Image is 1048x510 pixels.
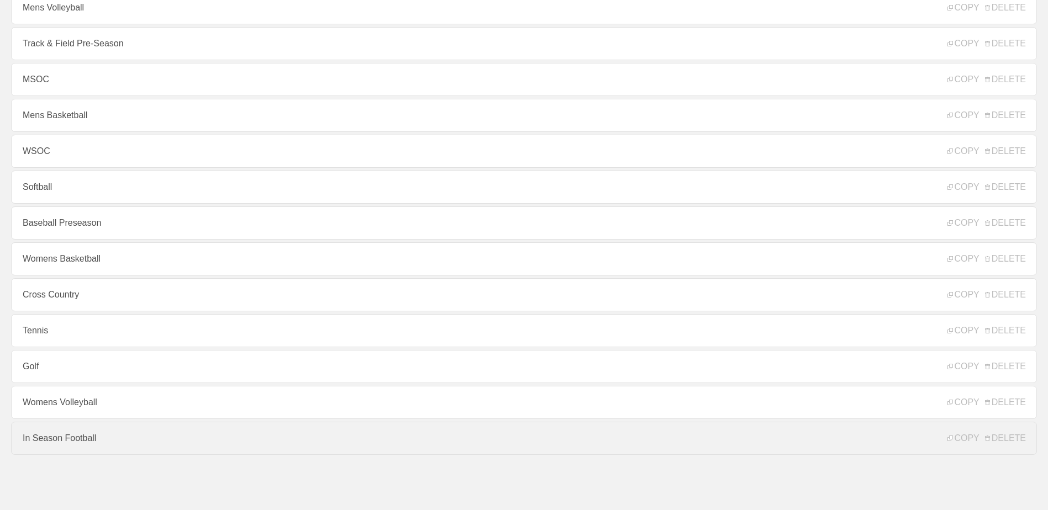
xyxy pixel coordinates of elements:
[947,3,979,13] span: COPY
[11,314,1037,347] a: Tennis
[947,39,979,49] span: COPY
[11,63,1037,96] a: MSOC
[11,278,1037,311] a: Cross Country
[947,218,979,228] span: COPY
[985,326,1026,336] span: DELETE
[947,110,979,120] span: COPY
[11,99,1037,132] a: Mens Basketball
[11,206,1037,240] a: Baseball Preseason
[985,218,1026,228] span: DELETE
[985,362,1026,371] span: DELETE
[11,27,1037,60] a: Track & Field Pre-Season
[947,146,979,156] span: COPY
[985,75,1026,84] span: DELETE
[11,386,1037,419] a: Womens Volleyball
[985,3,1026,13] span: DELETE
[985,39,1026,49] span: DELETE
[11,350,1037,383] a: Golf
[947,182,979,192] span: COPY
[947,75,979,84] span: COPY
[985,182,1026,192] span: DELETE
[993,457,1048,510] iframe: Chat Widget
[985,146,1026,156] span: DELETE
[11,422,1037,455] a: In Season Football
[947,433,979,443] span: COPY
[11,242,1037,275] a: Womens Basketball
[11,171,1037,204] a: Softball
[947,290,979,300] span: COPY
[985,290,1026,300] span: DELETE
[985,254,1026,264] span: DELETE
[985,433,1026,443] span: DELETE
[947,326,979,336] span: COPY
[11,135,1037,168] a: WSOC
[985,110,1026,120] span: DELETE
[947,362,979,371] span: COPY
[947,397,979,407] span: COPY
[985,397,1026,407] span: DELETE
[947,254,979,264] span: COPY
